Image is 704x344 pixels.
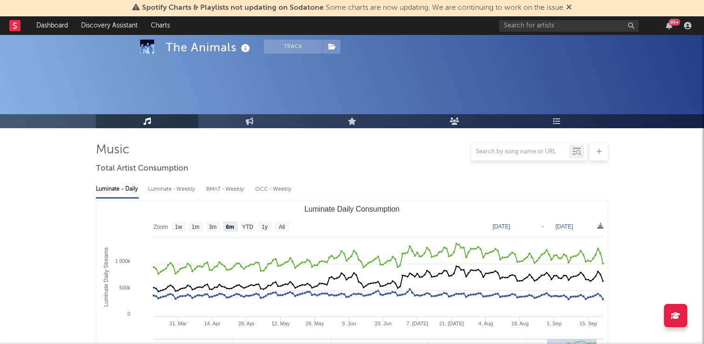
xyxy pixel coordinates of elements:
[96,163,188,174] span: Total Artist Consumption
[439,321,464,326] text: 21. [DATE]
[555,223,573,230] text: [DATE]
[192,224,200,230] text: 1m
[342,321,356,326] text: 9. Jun
[547,321,562,326] text: 1. Sep
[128,311,130,316] text: 0
[479,321,493,326] text: 4. Aug
[226,224,234,230] text: 6m
[209,224,217,230] text: 3m
[306,321,325,326] text: 26. May
[142,4,563,12] span: : Some charts are now updating. We are continuing to work on the issue
[119,285,130,290] text: 500k
[666,22,672,29] button: 99+
[242,224,253,230] text: YTD
[375,321,392,326] text: 23. Jun
[566,4,572,12] span: Dismiss
[271,321,290,326] text: 12. May
[103,248,109,307] text: Luminate Daily Streams
[540,223,545,230] text: →
[305,205,400,213] text: Luminate Daily Consumption
[278,224,284,230] text: All
[169,321,187,326] text: 31. Mar
[238,321,255,326] text: 28. Apr
[115,258,131,264] text: 1 000k
[142,4,324,12] span: Spotify Charts & Playlists not updating on Sodatone
[471,148,569,156] input: Search by song name or URL
[580,321,597,326] text: 15. Sep
[96,181,139,197] div: Luminate - Daily
[175,224,183,230] text: 1w
[206,181,246,197] div: BMAT - Weekly
[148,181,197,197] div: Luminate - Weekly
[30,16,74,35] a: Dashboard
[166,40,252,55] div: The Animals
[511,321,528,326] text: 18. Aug
[264,40,322,54] button: Track
[493,223,510,230] text: [DATE]
[499,20,639,32] input: Search for artists
[669,19,680,26] div: 99 +
[406,321,428,326] text: 7. [DATE]
[255,181,292,197] div: OCC - Weekly
[262,224,268,230] text: 1y
[144,16,176,35] a: Charts
[154,224,168,230] text: Zoom
[74,16,144,35] a: Discovery Assistant
[204,321,220,326] text: 14. Apr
